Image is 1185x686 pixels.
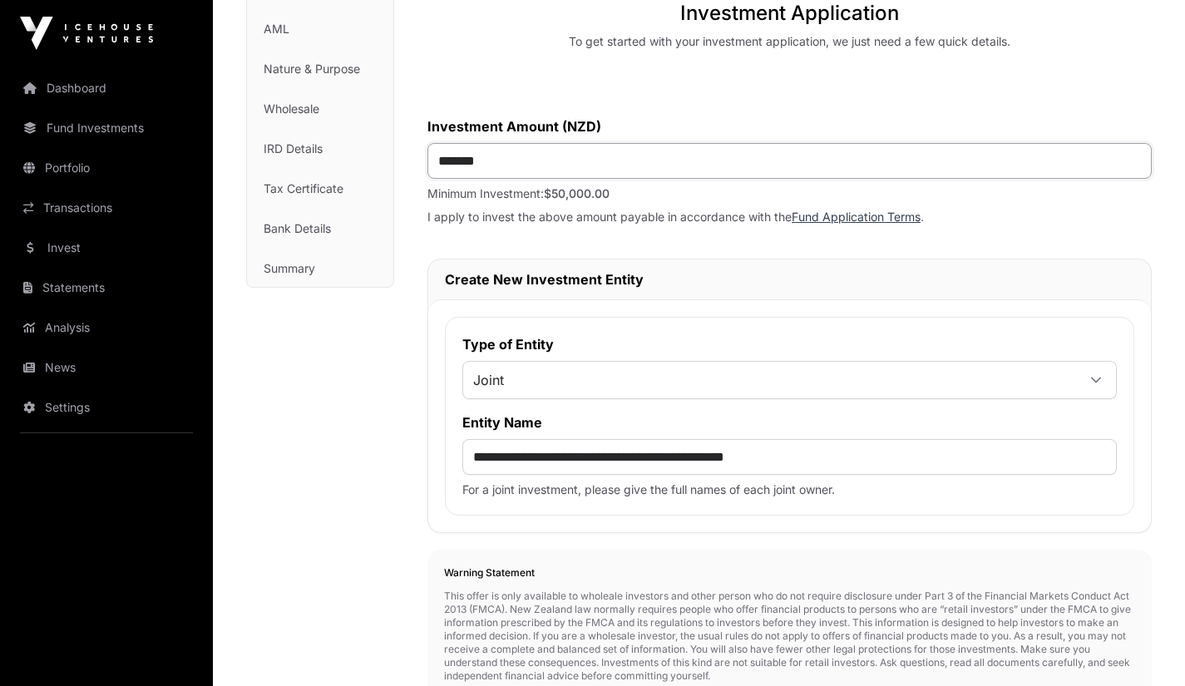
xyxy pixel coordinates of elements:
[13,229,200,266] a: Invest
[462,334,1117,354] label: Type of Entity
[427,209,1152,225] p: I apply to invest the above amount payable in accordance with the .
[13,190,200,226] a: Transactions
[13,389,200,426] a: Settings
[544,186,610,200] span: $50,000.00
[427,116,1152,136] label: Investment Amount (NZD)
[444,590,1135,683] p: This offer is only available to wholeale investors and other person who do not require disclosure...
[427,185,1152,202] p: Minimum Investment:
[462,412,1117,432] label: Entity Name
[444,566,1135,580] h2: Warning Statement
[13,269,200,306] a: Statements
[462,481,1117,498] p: For a joint investment, please give the full names of each joint owner.
[13,150,200,186] a: Portfolio
[13,70,200,106] a: Dashboard
[13,309,200,346] a: Analysis
[445,269,1134,289] h2: Create New Investment Entity
[463,365,1076,395] span: Joint
[13,110,200,146] a: Fund Investments
[20,17,153,50] img: Icehouse Ventures Logo
[569,33,1010,50] div: To get started with your investment application, we just need a few quick details.
[1102,606,1185,686] iframe: Chat Widget
[792,210,921,224] a: Fund Application Terms
[13,349,200,386] a: News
